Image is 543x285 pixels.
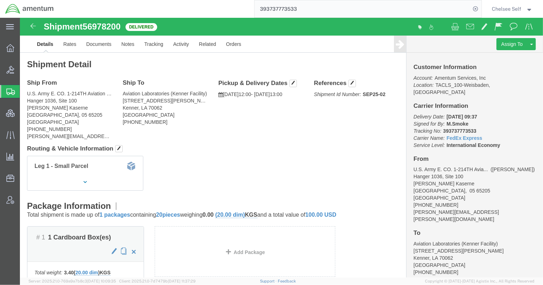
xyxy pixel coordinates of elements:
[492,5,522,13] span: Chelsee Self
[119,279,196,283] span: Client: 2025.21.0-7d7479b
[5,4,54,14] img: logo
[255,0,471,17] input: Search for shipment number, reference number
[492,5,533,13] button: Chelsee Self
[20,18,543,278] iframe: FS Legacy Container
[28,279,116,283] span: Server: 2025.21.0-769a9a7b8c3
[278,279,296,283] a: Feedback
[87,279,116,283] span: [DATE] 10:09:35
[168,279,196,283] span: [DATE] 11:37:29
[425,278,534,284] span: Copyright © [DATE]-[DATE] Agistix Inc., All Rights Reserved
[260,279,278,283] a: Support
